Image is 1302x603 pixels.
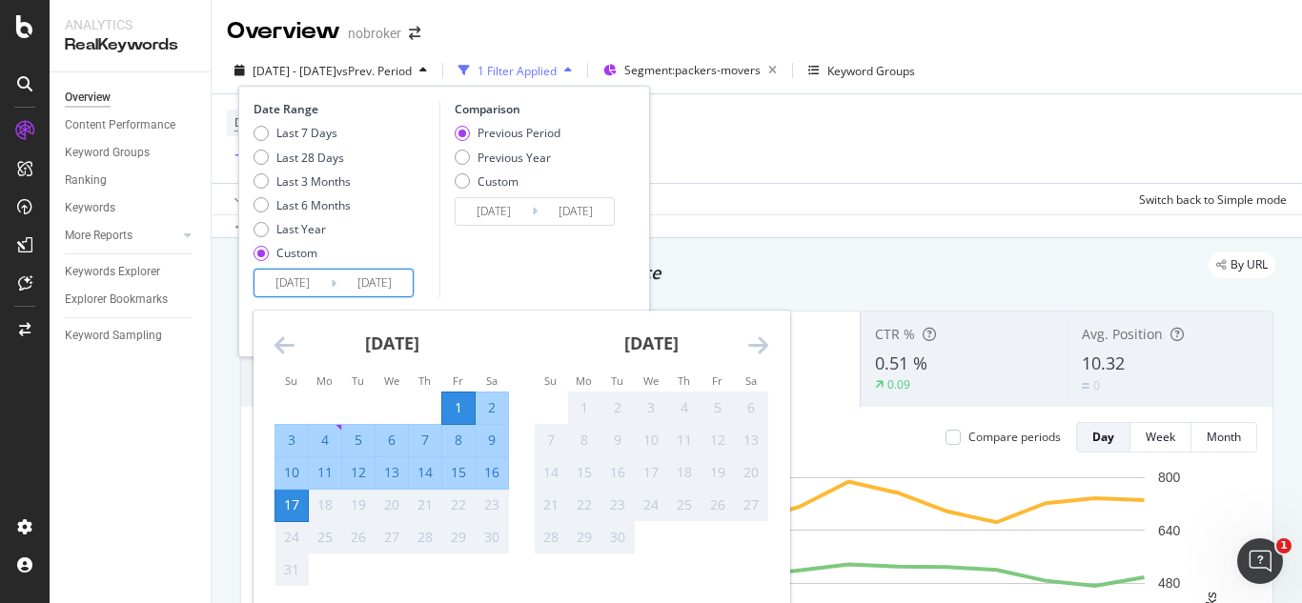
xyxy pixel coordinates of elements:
[384,373,399,388] small: We
[476,431,508,450] div: 9
[735,463,767,482] div: 20
[276,245,317,261] div: Custom
[544,373,557,388] small: Su
[735,392,768,424] td: Not available. Saturday, September 6, 2025
[451,55,580,86] button: 1 Filter Applied
[65,171,197,191] a: Ranking
[568,489,601,521] td: Not available. Monday, September 22, 2025
[65,115,175,135] div: Content Performance
[735,456,768,489] td: Not available. Saturday, September 20, 2025
[316,373,333,388] small: Mo
[455,173,560,190] div: Custom
[827,63,915,79] div: Keyword Groups
[376,456,409,489] td: Selected. Wednesday, August 13, 2025
[309,495,341,514] div: 18
[601,392,635,424] td: Not available. Tuesday, September 2, 2025
[568,521,601,553] td: Not available. Monday, September 29, 2025
[668,495,701,514] div: 25
[568,495,600,514] div: 22
[635,489,668,521] td: Not available. Wednesday, September 24, 2025
[65,326,162,346] div: Keyword Sampling
[702,489,735,521] td: Not available. Friday, September 26, 2025
[254,101,435,117] div: Date Range
[668,392,702,424] td: Not available. Thursday, September 4, 2025
[227,145,303,168] button: Add Filter
[418,373,431,388] small: Th
[409,463,441,482] div: 14
[65,262,197,282] a: Keywords Explorer
[535,528,567,547] div: 28
[702,424,735,456] td: Not available. Friday, September 12, 2025
[1082,325,1163,343] span: Avg. Position
[342,456,376,489] td: Selected. Tuesday, August 12, 2025
[601,431,634,450] div: 9
[476,463,508,482] div: 16
[1131,184,1287,214] button: Switch back to Simple mode
[635,424,668,456] td: Not available. Wednesday, September 10, 2025
[476,495,508,514] div: 23
[1237,538,1283,584] iframe: Intercom live chat
[253,63,336,79] span: [DATE] - [DATE]
[568,424,601,456] td: Not available. Monday, September 8, 2025
[65,290,168,310] div: Explorer Bookmarks
[275,521,309,553] td: Not available. Sunday, August 24, 2025
[875,352,927,374] span: 0.51 %
[535,521,568,553] td: Not available. Sunday, September 28, 2025
[376,528,408,547] div: 27
[887,376,910,392] div: 0.09
[442,398,475,417] div: 1
[275,560,308,579] div: 31
[535,463,567,482] div: 14
[478,125,560,141] div: Previous Period
[352,373,364,388] small: Tu
[409,489,442,521] td: Not available. Thursday, August 21, 2025
[875,325,915,343] span: CTR %
[276,173,351,190] div: Last 3 Months
[702,456,735,489] td: Not available. Friday, September 19, 2025
[275,495,308,514] div: 17
[376,495,408,514] div: 20
[1276,538,1292,553] span: 1
[456,198,532,225] input: Start Date
[535,489,568,521] td: Not available. Sunday, September 21, 2025
[342,521,376,553] td: Not available. Tuesday, August 26, 2025
[409,456,442,489] td: Selected. Thursday, August 14, 2025
[568,456,601,489] td: Not available. Monday, September 15, 2025
[702,398,734,417] div: 5
[455,125,560,141] div: Previous Period
[476,489,509,521] td: Not available. Saturday, August 23, 2025
[601,521,635,553] td: Not available. Tuesday, September 30, 2025
[442,521,476,553] td: Not available. Friday, August 29, 2025
[535,424,568,456] td: Not available. Sunday, September 7, 2025
[476,528,508,547] div: 30
[568,528,600,547] div: 29
[1158,470,1181,485] text: 800
[409,27,420,40] div: arrow-right-arrow-left
[227,184,282,214] button: Apply
[538,198,614,225] input: End Date
[442,392,476,424] td: Selected as start date. Friday, August 1, 2025
[442,456,476,489] td: Selected. Friday, August 15, 2025
[635,431,667,450] div: 10
[476,456,509,489] td: Selected. Saturday, August 16, 2025
[702,392,735,424] td: Not available. Friday, September 5, 2025
[678,373,690,388] small: Th
[1158,523,1181,538] text: 640
[601,463,634,482] div: 16
[254,197,351,213] div: Last 6 Months
[1231,259,1268,271] span: By URL
[668,431,701,450] div: 11
[409,521,442,553] td: Not available. Thursday, August 28, 2025
[635,398,667,417] div: 3
[735,424,768,456] td: Not available. Saturday, September 13, 2025
[65,262,160,282] div: Keywords Explorer
[276,125,337,141] div: Last 7 Days
[568,398,600,417] div: 1
[702,463,734,482] div: 19
[309,431,341,450] div: 4
[409,528,441,547] div: 28
[702,495,734,514] div: 26
[254,245,351,261] div: Custom
[275,489,309,521] td: Selected as end date. Sunday, August 17, 2025
[65,198,197,218] a: Keywords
